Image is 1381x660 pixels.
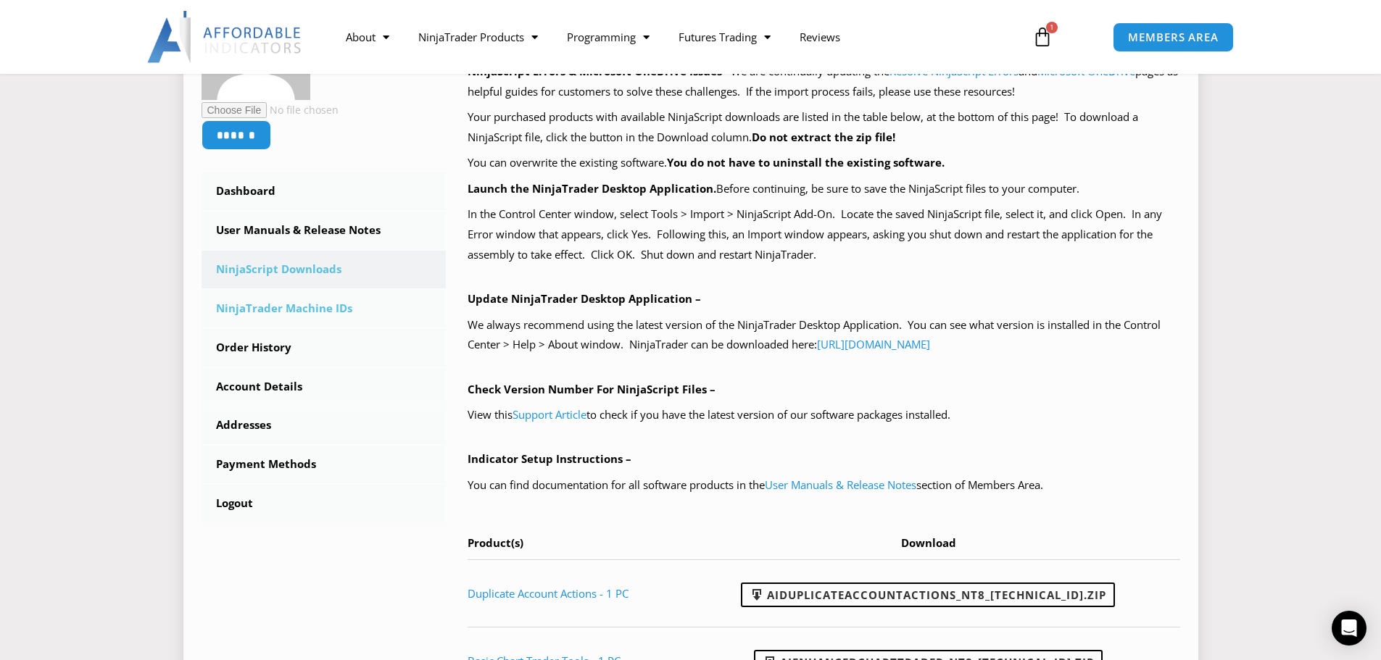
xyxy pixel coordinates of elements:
[552,20,664,54] a: Programming
[1332,611,1367,646] div: Open Intercom Messenger
[468,179,1180,199] p: Before continuing, be sure to save the NinjaScript files to your computer.
[1046,22,1058,33] span: 1
[1011,16,1074,58] a: 1
[1128,32,1219,43] span: MEMBERS AREA
[202,172,447,210] a: Dashboard
[404,20,552,54] a: NinjaTrader Products
[468,405,1180,425] p: View this to check if you have the latest version of our software packages installed.
[901,535,956,550] span: Download
[817,337,930,351] a: [URL][DOMAIN_NAME]
[202,446,447,483] a: Payment Methods
[331,20,404,54] a: About
[667,155,945,170] b: You do not have to uninstall the existing software.
[752,130,895,144] b: Do not extract the zip file!
[202,212,447,249] a: User Manuals & Release Notes
[468,382,716,396] b: Check Version Number For NinjaScript Files –
[468,107,1180,148] p: Your purchased products with available NinjaScript downloads are listed in the table below, at th...
[765,477,916,492] a: User Manuals & Release Notes
[468,451,631,466] b: Indicator Setup Instructions –
[468,535,523,550] span: Product(s)
[468,291,701,306] b: Update NinjaTrader Desktop Application –
[468,586,629,601] a: Duplicate Account Actions - 1 PC
[468,315,1180,356] p: We always recommend using the latest version of the NinjaTrader Desktop Application. You can see ...
[468,62,1180,102] p: We are continually updating the and pages as helpful guides for customers to solve these challeng...
[741,582,1115,607] a: AIDuplicateAccountActions_NT8_[TECHNICAL_ID].zip
[202,406,447,444] a: Addresses
[147,11,303,63] img: LogoAI | Affordable Indicators – NinjaTrader
[202,368,447,406] a: Account Details
[202,172,447,522] nav: Account pages
[202,329,447,367] a: Order History
[513,407,586,422] a: Support Article
[468,475,1180,496] p: You can find documentation for all software products in the section of Members Area.
[202,251,447,288] a: NinjaScript Downloads
[331,20,1016,54] nav: Menu
[202,290,447,327] a: NinjaTrader Machine IDs
[202,485,447,522] a: Logout
[468,181,716,196] b: Launch the NinjaTrader Desktop Application.
[664,20,785,54] a: Futures Trading
[1113,22,1234,52] a: MEMBERS AREA
[785,20,855,54] a: Reviews
[468,204,1180,265] p: In the Control Center window, select Tools > Import > NinjaScript Add-On. Locate the saved NinjaS...
[468,153,1180,173] p: You can overwrite the existing software.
